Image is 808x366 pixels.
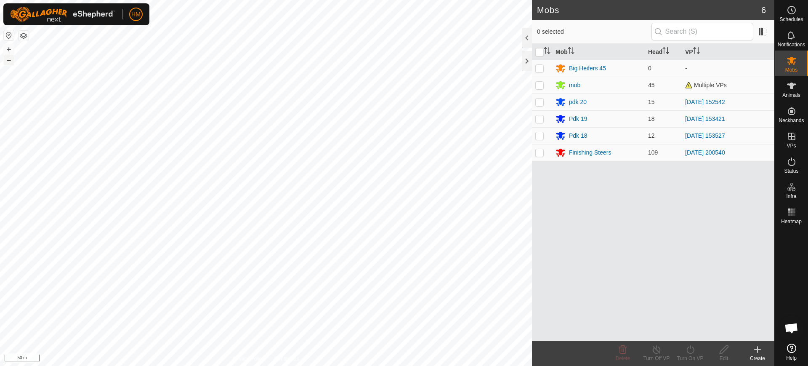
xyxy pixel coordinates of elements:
[544,48,550,55] p-sorticon: Activate to sort
[779,118,804,123] span: Neckbands
[648,82,655,88] span: 45
[552,44,645,60] th: Mob
[648,99,655,105] span: 15
[775,340,808,364] a: Help
[781,219,802,224] span: Heatmap
[233,355,264,363] a: Privacy Policy
[685,149,725,156] a: [DATE] 200540
[707,355,741,362] div: Edit
[640,355,673,362] div: Turn Off VP
[4,55,14,65] button: –
[4,44,14,54] button: +
[685,82,727,88] span: Multiple VPs
[537,27,651,36] span: 0 selected
[785,67,797,72] span: Mobs
[569,98,587,107] div: pdk 20
[648,115,655,122] span: 18
[648,149,658,156] span: 109
[673,355,707,362] div: Turn On VP
[778,42,805,47] span: Notifications
[741,355,774,362] div: Create
[4,30,14,40] button: Reset Map
[569,81,580,90] div: mob
[19,31,29,41] button: Map Layers
[786,355,797,361] span: Help
[685,132,725,139] a: [DATE] 153527
[682,44,774,60] th: VP
[648,65,651,72] span: 0
[782,93,800,98] span: Animals
[651,23,753,40] input: Search (S)
[616,355,630,361] span: Delete
[569,115,587,123] div: Pdk 19
[569,131,587,140] div: Pdk 18
[537,5,761,15] h2: Mobs
[693,48,700,55] p-sorticon: Activate to sort
[645,44,682,60] th: Head
[569,148,611,157] div: Finishing Steers
[569,64,606,73] div: Big Heifers 45
[648,132,655,139] span: 12
[779,315,804,341] div: Open chat
[131,10,141,19] span: HM
[786,194,796,199] span: Infra
[787,143,796,148] span: VPs
[779,17,803,22] span: Schedules
[662,48,669,55] p-sorticon: Activate to sort
[10,7,115,22] img: Gallagher Logo
[784,168,798,174] span: Status
[685,99,725,105] a: [DATE] 152542
[682,60,774,77] td: -
[274,355,299,363] a: Contact Us
[685,115,725,122] a: [DATE] 153421
[761,4,766,16] span: 6
[568,48,574,55] p-sorticon: Activate to sort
